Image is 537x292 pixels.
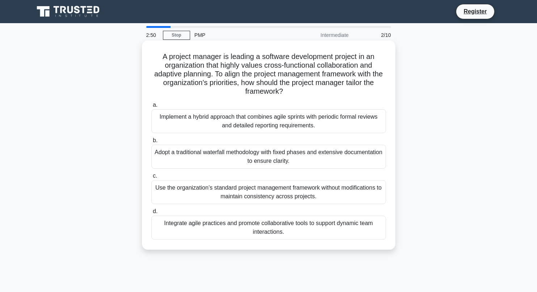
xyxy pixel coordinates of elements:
span: c. [153,173,157,179]
div: Use the organization’s standard project management framework without modifications to maintain co... [151,180,386,204]
h5: A project manager is leading a software development project in an organization that highly values... [151,52,387,96]
div: Integrate agile practices and promote collaborative tools to support dynamic team interactions. [151,216,386,240]
span: b. [153,137,158,143]
div: 2/10 [353,28,395,42]
span: a. [153,102,158,108]
div: Intermediate [290,28,353,42]
div: Adopt a traditional waterfall methodology with fixed phases and extensive documentation to ensure... [151,145,386,169]
a: Register [459,7,491,16]
div: PMP [190,28,290,42]
div: 2:50 [142,28,163,42]
a: Stop [163,31,190,40]
div: Implement a hybrid approach that combines agile sprints with periodic formal reviews and detailed... [151,109,386,133]
span: d. [153,208,158,214]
